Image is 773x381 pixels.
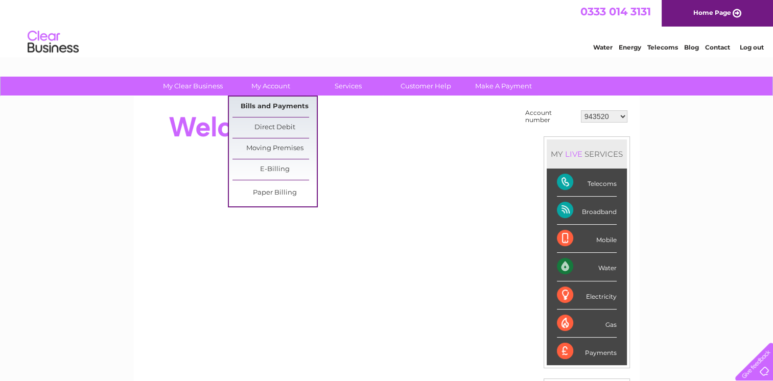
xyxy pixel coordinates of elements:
[557,309,617,338] div: Gas
[647,43,678,51] a: Telecoms
[232,159,317,180] a: E-Billing
[232,138,317,159] a: Moving Premises
[557,225,617,253] div: Mobile
[557,253,617,281] div: Water
[523,107,578,126] td: Account number
[563,149,584,159] div: LIVE
[151,77,235,96] a: My Clear Business
[593,43,613,51] a: Water
[232,97,317,117] a: Bills and Payments
[146,6,628,50] div: Clear Business is a trading name of Verastar Limited (registered in [GEOGRAPHIC_DATA] No. 3667643...
[739,43,763,51] a: Log out
[557,338,617,365] div: Payments
[232,183,317,203] a: Paper Billing
[557,197,617,225] div: Broadband
[619,43,641,51] a: Energy
[684,43,699,51] a: Blog
[306,77,390,96] a: Services
[557,169,617,197] div: Telecoms
[580,5,651,18] a: 0333 014 3131
[27,27,79,58] img: logo.png
[384,77,468,96] a: Customer Help
[557,281,617,309] div: Electricity
[461,77,546,96] a: Make A Payment
[228,77,313,96] a: My Account
[547,139,627,169] div: MY SERVICES
[705,43,730,51] a: Contact
[232,117,317,138] a: Direct Debit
